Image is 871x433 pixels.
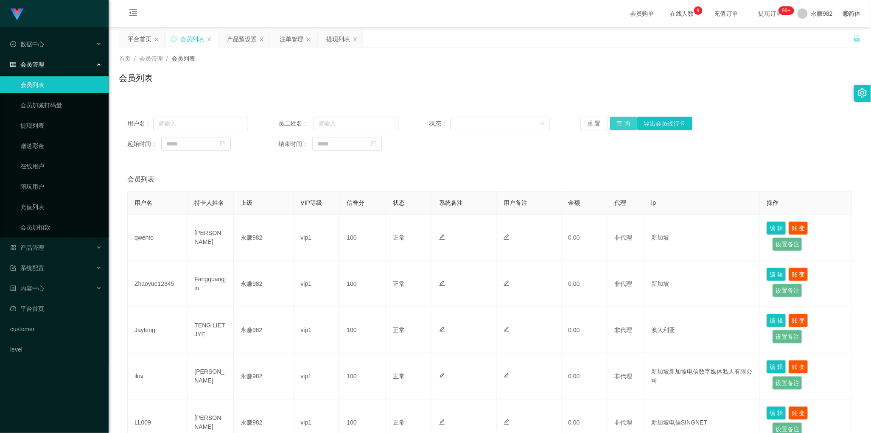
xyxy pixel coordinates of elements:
span: VIP等级 [301,199,322,206]
i: 图标: edit [439,327,445,332]
button: 账 变 [789,221,808,235]
button: 编 辑 [767,268,786,281]
button: 设置备注 [773,284,802,297]
td: 新加坡 [644,261,760,307]
i: 图标: calendar [371,141,377,147]
span: 非代理 [614,234,632,241]
button: 设置备注 [773,237,802,251]
input: 请输入 [313,117,399,130]
button: 账 变 [789,314,808,327]
a: 充值列表 [20,198,102,215]
span: 用户名： [127,119,153,128]
i: 图标: edit [439,280,445,286]
div: 会员列表 [180,31,204,47]
p: 9 [697,6,700,15]
td: 永赚982 [234,261,294,307]
i: 图标: setting [858,88,867,98]
td: iluv [128,353,188,399]
i: 图标: sync [171,36,177,42]
button: 设置备注 [773,376,802,390]
span: ip [651,199,656,206]
i: 图标: edit [439,234,445,240]
td: vip1 [294,353,340,399]
i: 图标: global [843,11,849,17]
span: 非代理 [614,419,632,426]
span: 状态： [429,119,451,128]
button: 编 辑 [767,314,786,327]
button: 设置备注 [773,330,802,344]
td: vip1 [294,261,340,307]
span: 非代理 [614,373,632,380]
i: 图标: appstore-o [10,245,16,251]
h1: 会员列表 [119,72,153,84]
a: level [10,341,102,358]
td: qwento [128,215,188,261]
sup: 9 [694,6,703,15]
td: 100 [340,307,386,353]
i: 图标: close [306,37,311,42]
button: 账 变 [789,268,808,281]
a: 会员加扣款 [20,219,102,236]
span: 持卡人姓名 [194,199,224,206]
a: 图标: dashboard平台首页 [10,300,102,317]
i: 图标: check-circle-o [10,41,16,47]
span: 会员列表 [171,55,195,62]
i: 图标: profile [10,285,16,291]
td: 0.00 [562,215,608,261]
td: 澳大利亚 [644,307,760,353]
span: 系统备注 [439,199,463,206]
a: customer [10,321,102,338]
span: 正常 [393,373,405,380]
td: 0.00 [562,261,608,307]
div: 产品预设置 [227,31,257,47]
i: 图标: edit [504,327,510,332]
i: 图标: close [207,37,212,42]
span: 充值订单 [710,11,742,17]
i: 图标: down [540,121,545,127]
i: 图标: form [10,265,16,271]
button: 导出会员银行卡 [637,117,692,130]
i: 图标: close [154,37,159,42]
td: TENG LIET JYE [188,307,234,353]
span: 会员列表 [127,174,154,184]
span: 上级 [241,199,252,206]
span: 数据中心 [10,41,44,47]
sup: 197 [779,6,794,15]
td: [PERSON_NAME] [188,353,234,399]
button: 账 变 [789,360,808,374]
a: 会员列表 [20,76,102,93]
td: Zhaoyue12345 [128,261,188,307]
i: 图标: edit [504,280,510,286]
span: 产品管理 [10,244,44,251]
a: 赠送彩金 [20,137,102,154]
button: 重 置 [580,117,608,130]
td: Jayteng [128,307,188,353]
span: 结束时间： [278,140,312,148]
span: 正常 [393,234,405,241]
i: 图标: unlock [853,34,861,42]
span: 信誉分 [347,199,364,206]
td: 0.00 [562,307,608,353]
span: / [134,55,136,62]
i: 图标: menu-fold [119,0,148,28]
span: 起始时间： [127,140,161,148]
span: 在线人数 [666,11,698,17]
span: 正常 [393,419,405,426]
i: 图标: edit [439,419,445,425]
span: 员工姓名： [278,119,313,128]
span: 内容中心 [10,285,44,292]
td: 永赚982 [234,307,294,353]
img: logo.9652507e.png [10,8,24,20]
span: 正常 [393,280,405,287]
i: 图标: close [259,37,264,42]
span: 代理 [614,199,626,206]
button: 账 变 [789,406,808,420]
span: / [166,55,168,62]
td: 新加坡新加坡电信数字媒体私人有限公司 [644,353,760,399]
span: 用户备注 [504,199,527,206]
div: 平台首页 [128,31,151,47]
input: 请输入 [153,117,248,130]
td: 永赚982 [234,215,294,261]
span: 提现订单 [754,11,787,17]
span: 状态 [393,199,405,206]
